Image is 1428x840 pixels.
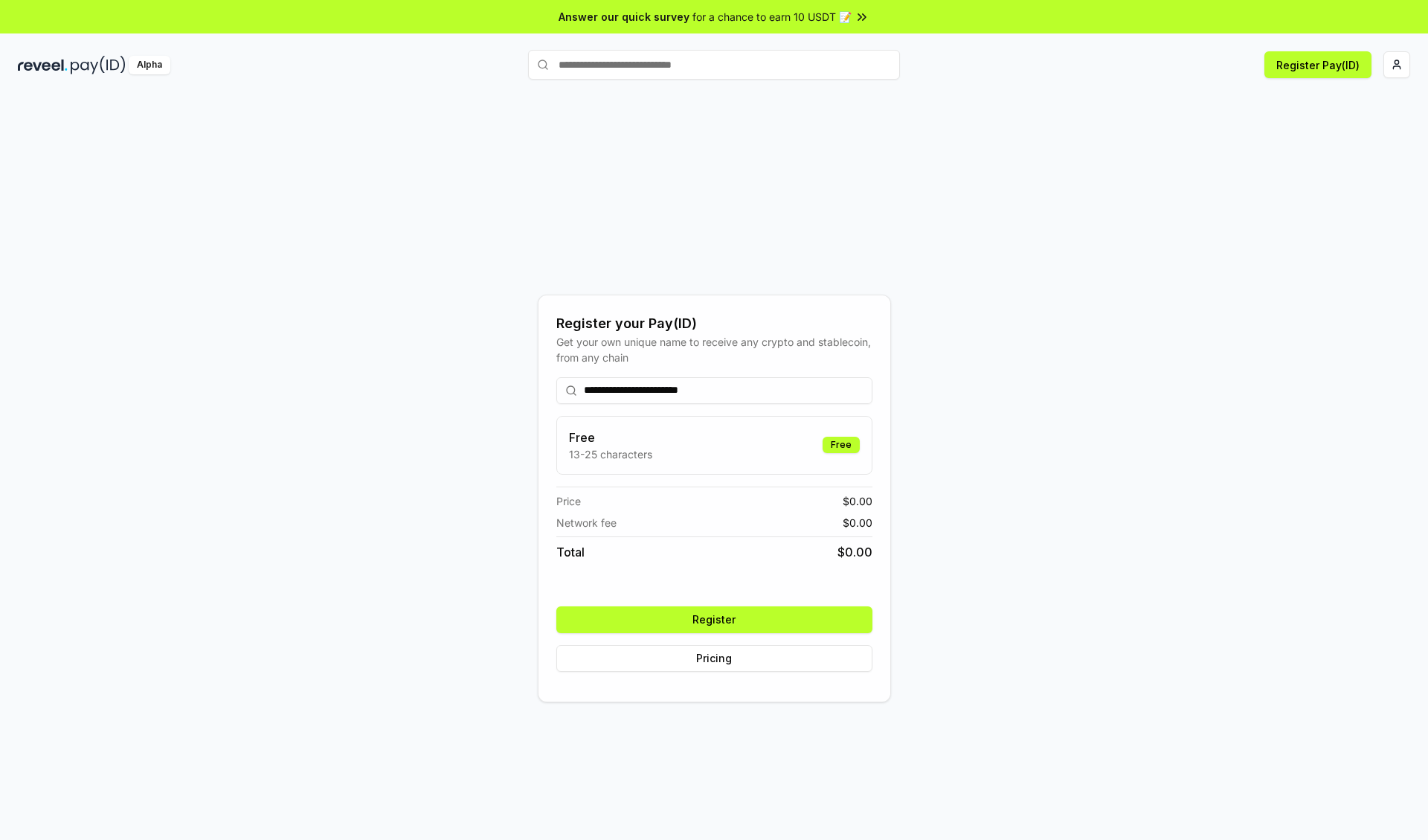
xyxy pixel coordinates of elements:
[569,429,652,446] h3: Free
[556,313,872,334] div: Register your Pay(ID)
[556,606,872,633] button: Register
[556,334,872,365] div: Get your own unique name to receive any crypto and stablecoin, from any chain
[18,56,68,74] img: reveel_dark
[1264,51,1371,78] button: Register Pay(ID)
[823,437,860,453] div: Free
[692,9,852,25] span: for a chance to earn 10 USDT 📝
[569,446,652,462] p: 13-25 characters
[559,9,689,25] span: Answer our quick survey
[129,56,170,74] div: Alpha
[556,515,617,530] span: Network fee
[71,56,126,74] img: pay_id
[837,543,872,561] span: $ 0.00
[556,543,585,561] span: Total
[843,493,872,509] span: $ 0.00
[556,645,872,672] button: Pricing
[556,493,581,509] span: Price
[843,515,872,530] span: $ 0.00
